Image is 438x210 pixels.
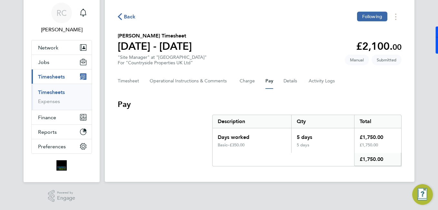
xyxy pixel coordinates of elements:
[212,115,402,166] div: Pay
[118,73,139,89] button: Timesheet
[354,115,401,128] div: Total
[31,160,92,171] a: Go to home page
[230,142,286,148] div: £350.00
[118,60,207,66] div: For "Countryside Properties UK Ltd"
[118,99,402,110] h3: Pay
[150,73,229,89] button: Operational Instructions & Comments
[38,129,57,135] span: Reports
[38,89,65,95] a: Timesheets
[31,26,92,34] span: Robyn Clarke
[240,73,255,89] button: Charge
[38,98,60,104] a: Expenses
[213,115,291,128] div: Description
[118,55,207,66] div: "Site Manager" at "[GEOGRAPHIC_DATA]"
[32,55,92,69] button: Jobs
[118,40,192,53] h1: [DATE] - [DATE]
[56,9,67,17] span: RC
[265,73,273,89] button: Pay
[38,114,56,121] span: Finance
[393,42,402,52] span: 00
[32,40,92,55] button: Network
[372,55,402,65] span: This timesheet is Submitted.
[31,3,92,34] a: RC[PERSON_NAME]
[32,110,92,124] button: Finance
[354,128,401,142] div: £1,750.00
[412,184,433,205] button: Engage Resource Center
[118,13,136,21] button: Back
[390,12,402,22] button: Timesheets Menu
[48,190,75,202] a: Powered byEngage
[57,190,75,195] span: Powered by
[32,139,92,153] button: Preferences
[38,143,66,150] span: Preferences
[32,69,92,84] button: Timesheets
[354,142,401,153] div: £1,750.00
[345,55,369,65] span: This timesheet was manually created.
[357,12,387,21] button: Following
[118,32,192,40] h2: [PERSON_NAME] Timesheet
[362,14,382,19] span: Following
[291,142,354,153] div: 5 days
[218,142,230,148] div: Basic
[38,74,65,80] span: Timesheets
[32,125,92,139] button: Reports
[213,128,291,142] div: Days worked
[309,73,336,89] button: Activity Logs
[57,195,75,201] span: Engage
[38,59,49,65] span: Jobs
[56,160,67,171] img: bromak-logo-retina.png
[291,115,354,128] div: Qty
[356,40,402,52] app-decimal: £2,100.
[124,13,136,21] span: Back
[32,84,92,110] div: Timesheets
[354,153,401,166] div: £1,750.00
[284,73,298,89] button: Details
[227,142,230,148] span: –
[118,99,402,166] section: Pay
[291,128,354,142] div: 5 days
[38,45,58,51] span: Network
